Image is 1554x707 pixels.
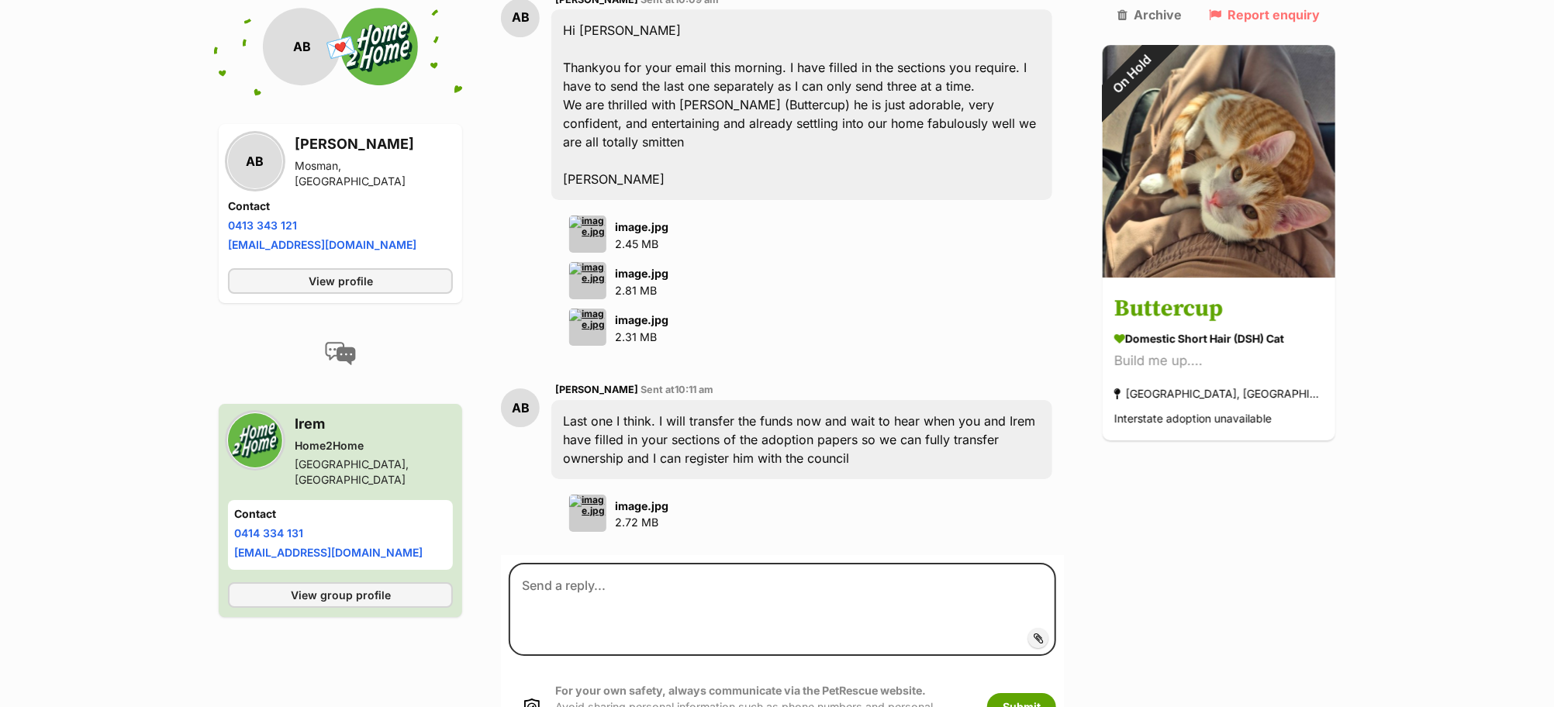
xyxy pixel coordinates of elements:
span: [PERSON_NAME] [555,384,638,395]
div: Last one I think. I will transfer the funds now and wait to hear when you and Irem have filled in... [551,400,1052,479]
h3: [PERSON_NAME] [295,133,453,155]
a: View group profile [228,582,453,608]
span: 2.31 MB [615,330,657,343]
img: image.jpg [569,262,606,299]
a: Archive [1118,8,1183,22]
img: Home2Home profile pic [228,413,282,467]
img: Buttercup [1103,45,1335,278]
div: AB [501,388,540,427]
span: 💌 [323,30,358,64]
a: Report enquiry [1209,8,1320,22]
a: [EMAIL_ADDRESS][DOMAIN_NAME] [234,546,423,559]
a: [EMAIL_ADDRESS][DOMAIN_NAME] [228,238,416,251]
a: View profile [228,268,453,294]
a: 0414 334 131 [234,526,303,540]
span: 10:11 am [675,384,713,395]
div: Build me up.... [1114,351,1324,372]
span: View profile [309,273,373,289]
span: Sent at [641,384,713,395]
strong: For your own safety, always communicate via the PetRescue website. [555,684,926,697]
h4: Contact [234,506,447,522]
a: On Hold [1103,265,1335,281]
strong: image.jpg [615,313,668,326]
strong: image.jpg [615,220,668,233]
span: 2.81 MB [615,284,657,297]
span: 2.72 MB [615,516,658,529]
div: [GEOGRAPHIC_DATA], [GEOGRAPHIC_DATA] [1114,384,1324,405]
div: Domestic Short Hair (DSH) Cat [1114,331,1324,347]
a: Buttercup Domestic Short Hair (DSH) Cat Build me up.... [GEOGRAPHIC_DATA], [GEOGRAPHIC_DATA] Inte... [1103,281,1335,441]
div: On Hold [1081,24,1182,125]
div: Mosman, [GEOGRAPHIC_DATA] [295,158,453,189]
img: image.jpg [569,309,606,346]
div: AB [228,134,282,188]
div: Home2Home [295,438,453,454]
strong: image.jpg [615,499,668,512]
h3: Irem [295,413,453,435]
a: 0413 343 121 [228,219,297,232]
h4: Contact [228,198,453,214]
div: Hi [PERSON_NAME] Thankyou for your email this morning. I have filled in the sections you require.... [551,9,1052,200]
span: View group profile [291,587,391,603]
img: conversation-icon-4a6f8262b818ee0b60e3300018af0b2d0b884aa5de6e9bcb8d3d4eeb1a70a7c4.svg [325,342,356,365]
img: Home2Home profile pic [340,8,418,85]
strong: image.jpg [615,267,668,280]
img: image.jpg [569,495,606,532]
span: Interstate adoption unavailable [1114,412,1272,426]
h3: Buttercup [1114,292,1324,327]
div: AB [263,8,340,85]
span: 2.45 MB [615,237,658,250]
div: [GEOGRAPHIC_DATA], [GEOGRAPHIC_DATA] [295,457,453,488]
img: image.jpg [569,216,606,253]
